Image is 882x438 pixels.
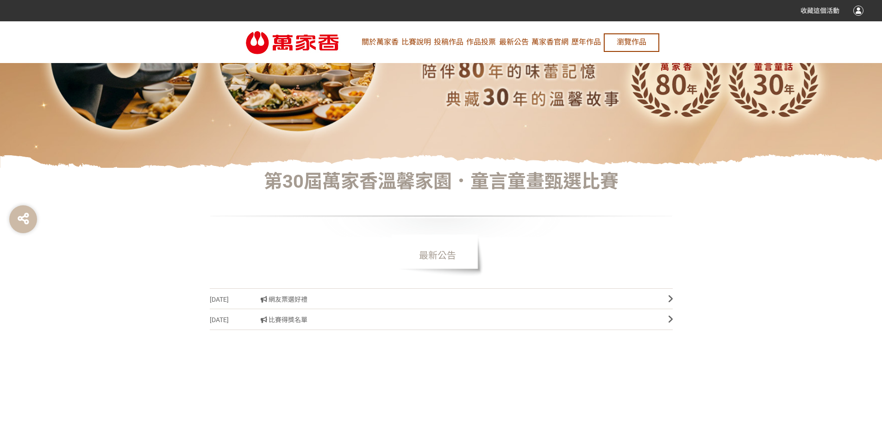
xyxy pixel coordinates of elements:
a: 關於萬家香 [362,21,399,63]
span: [DATE] [210,310,261,330]
div: 第30屆萬家香溫馨家園．童言童畫甄選比賽 [210,168,673,237]
span: 投稿作品 [434,38,463,46]
span: 萬家香官網 [532,38,569,46]
span: 比賽得獎名單 [261,310,654,330]
span: [DATE] [210,289,261,310]
img: 第30屆萬家香溫馨家園．童言童畫甄選比賽 [223,31,362,54]
span: 最新公告 [391,235,484,276]
a: [DATE] 網友票選好禮 [210,288,673,309]
span: 網友票選好禮 [261,289,654,310]
span: 歷年作品 [571,38,601,46]
a: 比賽說明 [401,21,431,63]
a: 最新公告 [499,21,529,63]
a: 歷年作品 [571,21,601,63]
span: 收藏這個活動 [801,7,839,14]
span: 作品投票 [466,38,496,46]
a: 萬家香官網 [532,21,569,63]
a: [DATE] 比賽得獎名單 [210,309,673,330]
a: 瀏覽作品 [604,33,659,52]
